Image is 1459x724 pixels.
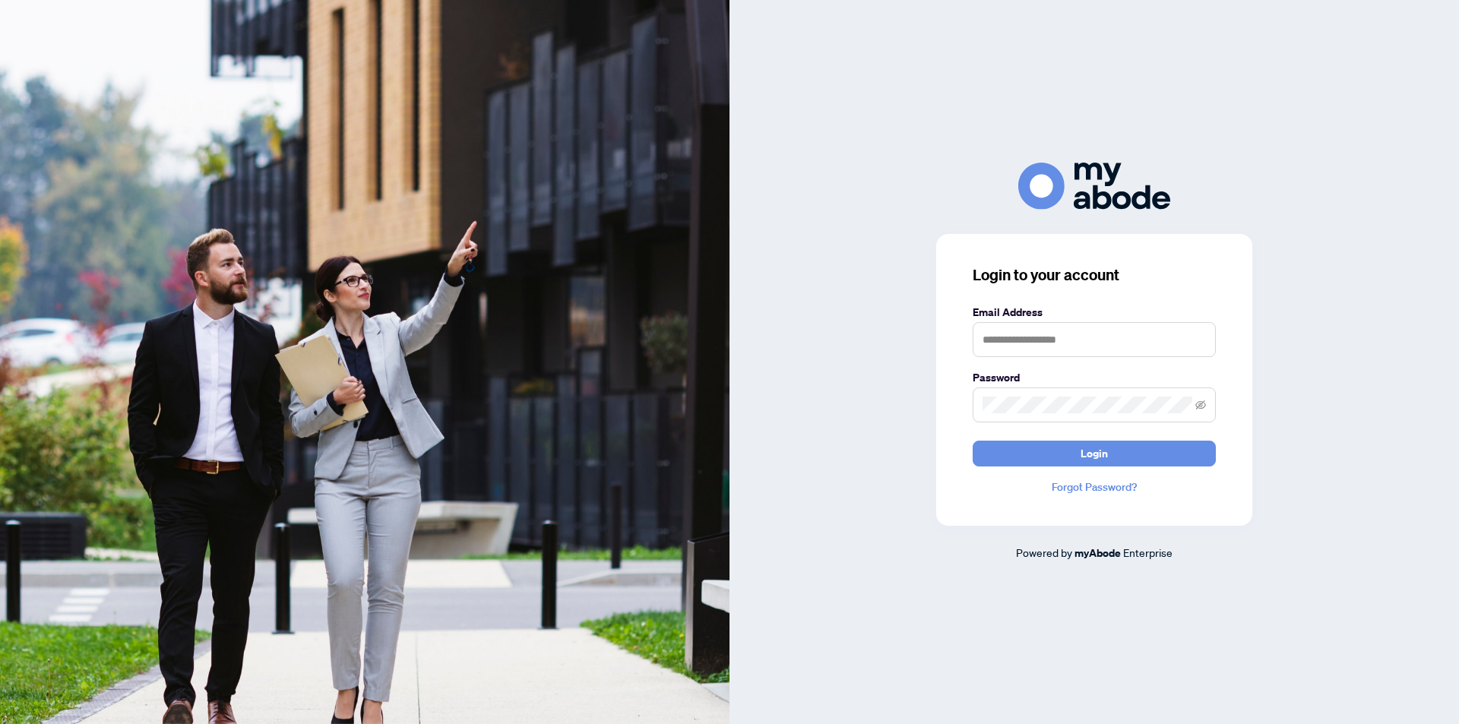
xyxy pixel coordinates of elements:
button: Login [973,441,1216,466]
span: Powered by [1016,545,1072,559]
span: Enterprise [1123,545,1173,559]
h3: Login to your account [973,264,1216,286]
label: Email Address [973,304,1216,321]
img: ma-logo [1018,163,1170,209]
a: myAbode [1074,545,1121,561]
span: eye-invisible [1195,400,1206,410]
label: Password [973,369,1216,386]
span: Login [1081,441,1108,466]
a: Forgot Password? [973,479,1216,495]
